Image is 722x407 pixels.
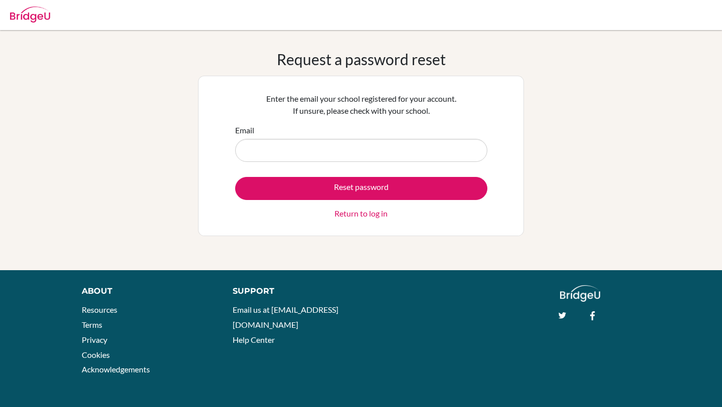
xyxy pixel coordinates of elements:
[82,350,110,359] a: Cookies
[235,124,254,136] label: Email
[233,335,275,344] a: Help Center
[233,305,338,329] a: Email us at [EMAIL_ADDRESS][DOMAIN_NAME]
[82,305,117,314] a: Resources
[277,50,446,68] h1: Request a password reset
[82,285,210,297] div: About
[334,208,388,220] a: Return to log in
[233,285,351,297] div: Support
[10,7,50,23] img: Bridge-U
[82,320,102,329] a: Terms
[235,177,487,200] button: Reset password
[82,364,150,374] a: Acknowledgements
[82,335,107,344] a: Privacy
[235,93,487,117] p: Enter the email your school registered for your account. If unsure, please check with your school.
[560,285,601,302] img: logo_white@2x-f4f0deed5e89b7ecb1c2cc34c3e3d731f90f0f143d5ea2071677605dd97b5244.png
